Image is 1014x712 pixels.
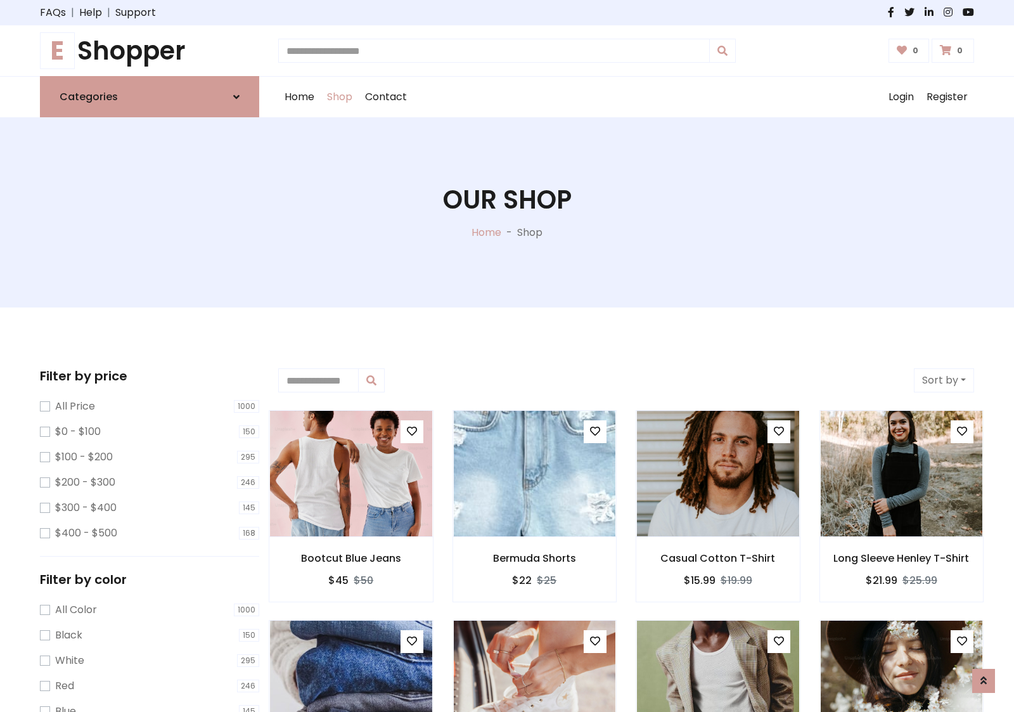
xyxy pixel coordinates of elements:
[882,77,920,117] a: Login
[66,5,79,20] span: |
[55,450,113,465] label: $100 - $200
[517,225,542,240] p: Shop
[328,574,349,586] h6: $45
[55,475,115,490] label: $200 - $300
[237,654,259,667] span: 295
[239,425,259,438] span: 150
[321,77,359,117] a: Shop
[443,184,572,215] h1: Our Shop
[237,476,259,489] span: 246
[889,39,930,63] a: 0
[512,574,532,586] h6: $22
[40,32,75,69] span: E
[239,502,259,514] span: 145
[902,573,937,588] del: $25.99
[40,36,259,66] a: EShopper
[237,451,259,463] span: 295
[636,552,800,564] h6: Casual Cotton T-Shirt
[55,628,82,643] label: Black
[820,552,984,564] h6: Long Sleeve Henley T-Shirt
[55,399,95,414] label: All Price
[55,653,84,668] label: White
[239,527,259,540] span: 168
[472,225,501,240] a: Home
[60,91,118,103] h6: Categories
[278,77,321,117] a: Home
[914,368,974,392] button: Sort by
[102,5,115,20] span: |
[453,552,617,564] h6: Bermuda Shorts
[40,5,66,20] a: FAQs
[954,45,966,56] span: 0
[354,573,373,588] del: $50
[909,45,921,56] span: 0
[359,77,413,117] a: Contact
[237,680,259,692] span: 246
[55,678,74,694] label: Red
[40,76,259,117] a: Categories
[932,39,974,63] a: 0
[866,574,897,586] h6: $21.99
[269,552,433,564] h6: Bootcut Blue Jeans
[79,5,102,20] a: Help
[501,225,517,240] p: -
[234,400,259,413] span: 1000
[239,629,259,642] span: 150
[721,573,752,588] del: $19.99
[55,602,97,618] label: All Color
[40,368,259,384] h5: Filter by price
[234,604,259,616] span: 1000
[920,77,974,117] a: Register
[115,5,156,20] a: Support
[40,572,259,587] h5: Filter by color
[537,573,556,588] del: $25
[55,526,117,541] label: $400 - $500
[55,424,101,439] label: $0 - $100
[684,574,716,586] h6: $15.99
[40,36,259,66] h1: Shopper
[55,500,117,515] label: $300 - $400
